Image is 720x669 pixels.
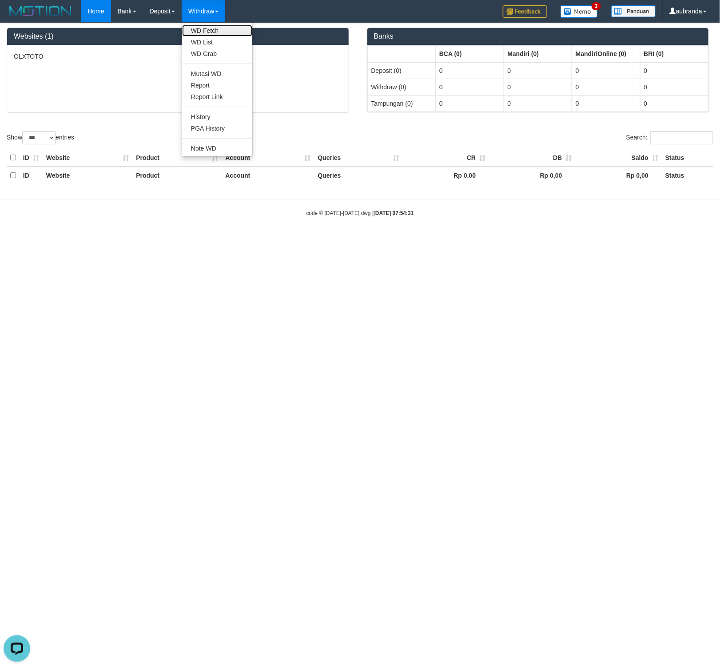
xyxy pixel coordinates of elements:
td: 0 [436,95,504,111]
a: WD List [182,36,252,48]
th: Group: activate to sort column ascending [640,45,708,62]
th: Group: activate to sort column ascending [436,45,504,62]
a: Mutasi WD [182,68,252,80]
a: Report [182,80,252,91]
th: Website [43,149,132,167]
td: 0 [640,79,708,95]
th: Saldo [576,149,662,167]
th: Group: activate to sort column ascending [367,45,436,62]
td: 0 [436,79,504,95]
td: 0 [504,79,572,95]
th: Website [43,167,132,184]
th: Group: activate to sort column ascending [504,45,572,62]
th: Product [132,149,222,167]
th: Rp 0,00 [403,167,489,184]
th: DB [489,149,575,167]
label: Search: [626,131,713,144]
td: 0 [572,62,640,79]
td: 0 [640,95,708,111]
td: Deposit (0) [367,62,436,79]
input: Search: [650,131,713,144]
td: Tampungan (0) [367,95,436,111]
select: Showentries [22,131,56,144]
td: 0 [504,62,572,79]
img: MOTION_logo.png [7,4,74,18]
a: Report Link [182,91,252,103]
a: History [182,111,252,123]
th: Rp 0,00 [489,167,575,184]
th: ID [20,149,43,167]
td: Withdraw (0) [367,79,436,95]
button: Open LiveChat chat widget [4,4,30,30]
a: Note WD [182,143,252,154]
th: Product [132,167,222,184]
a: PGA History [182,123,252,134]
th: Queries [314,167,402,184]
th: Account [222,149,314,167]
td: 0 [640,62,708,79]
img: panduan.png [611,5,656,17]
a: WD Fetch [182,25,252,36]
strong: [DATE] 07:54:31 [374,210,414,216]
td: 0 [572,79,640,95]
a: WD Grab [182,48,252,60]
span: 3 [592,2,601,10]
img: Button%20Memo.svg [561,5,598,18]
th: CR [403,149,489,167]
th: Account [222,167,314,184]
h3: Websites (1) [14,32,342,40]
th: Status [662,149,713,167]
th: Status [662,167,713,184]
label: Show entries [7,131,74,144]
th: Rp 0,00 [576,167,662,184]
th: Queries [314,149,402,167]
h3: Banks [374,32,702,40]
td: 0 [504,95,572,111]
th: Group: activate to sort column ascending [572,45,640,62]
img: Feedback.jpg [503,5,547,18]
p: OLXTOTO [14,52,342,61]
th: ID [20,167,43,184]
small: code © [DATE]-[DATE] dwg | [306,210,414,216]
td: 0 [436,62,504,79]
td: 0 [572,95,640,111]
